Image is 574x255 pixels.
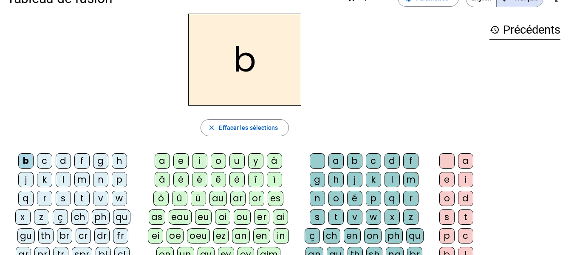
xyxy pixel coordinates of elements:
[112,191,127,206] div: w
[167,228,184,244] div: oe
[74,191,90,206] div: t
[56,172,71,187] div: l
[37,172,52,187] div: k
[364,228,382,244] div: on
[219,123,278,133] span: Effacer les sélections
[74,153,90,169] div: f
[18,191,34,206] div: q
[403,191,418,206] div: r
[310,209,325,225] div: s
[439,191,455,206] div: o
[274,228,289,244] div: in
[248,172,263,187] div: î
[76,228,91,244] div: cr
[347,191,362,206] div: é
[403,172,418,187] div: m
[37,191,52,206] div: r
[17,228,35,244] div: gu
[347,153,362,169] div: b
[148,228,163,244] div: ei
[267,172,282,187] div: ï
[305,228,320,244] div: ç
[56,153,71,169] div: d
[230,191,246,206] div: ar
[93,191,108,206] div: v
[53,209,68,225] div: ç
[489,20,560,40] h3: Précédents
[249,191,264,206] div: or
[93,172,108,187] div: n
[248,153,263,169] div: y
[403,153,418,169] div: f
[113,228,128,244] div: fr
[195,209,212,225] div: eu
[155,172,170,187] div: â
[208,124,215,132] mat-icon: close
[489,25,500,35] mat-icon: history
[328,153,344,169] div: a
[187,228,210,244] div: oeu
[406,228,424,244] div: qu
[169,209,192,225] div: eau
[344,228,361,244] div: en
[172,191,187,206] div: û
[439,228,455,244] div: p
[209,191,227,206] div: au
[229,172,245,187] div: ë
[458,209,473,225] div: t
[267,153,282,169] div: à
[458,172,473,187] div: i
[94,228,110,244] div: dr
[191,191,206,206] div: ü
[403,209,418,225] div: z
[18,153,34,169] div: b
[347,172,362,187] div: j
[366,191,381,206] div: p
[38,228,54,244] div: th
[15,209,31,225] div: x
[192,172,207,187] div: é
[310,172,325,187] div: g
[213,228,229,244] div: ez
[254,209,269,225] div: er
[155,153,170,169] div: a
[215,209,230,225] div: oi
[328,172,344,187] div: h
[56,191,71,206] div: s
[310,191,325,206] div: n
[385,228,403,244] div: ph
[328,209,344,225] div: t
[458,191,473,206] div: d
[113,209,130,225] div: qu
[37,153,52,169] div: c
[439,209,455,225] div: s
[253,228,270,244] div: en
[71,209,88,225] div: ch
[328,191,344,206] div: o
[93,153,108,169] div: g
[234,209,251,225] div: ou
[232,228,250,244] div: an
[74,172,90,187] div: m
[201,119,288,136] button: Effacer les sélections
[112,172,127,187] div: p
[229,153,245,169] div: u
[112,153,127,169] div: h
[18,172,34,187] div: j
[385,191,400,206] div: q
[211,153,226,169] div: o
[385,172,400,187] div: l
[268,191,283,206] div: es
[192,153,207,169] div: i
[366,209,381,225] div: w
[439,172,455,187] div: e
[149,209,165,225] div: as
[211,172,226,187] div: ê
[173,153,189,169] div: e
[57,228,72,244] div: br
[458,228,473,244] div: c
[173,172,189,187] div: è
[153,191,169,206] div: ô
[273,209,288,225] div: ai
[458,153,473,169] div: a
